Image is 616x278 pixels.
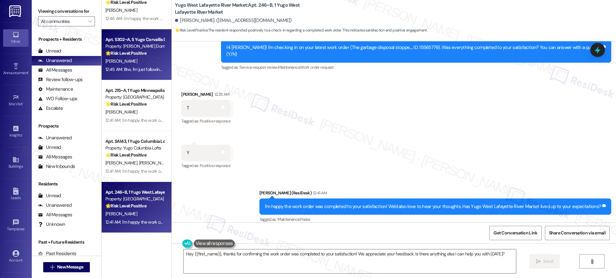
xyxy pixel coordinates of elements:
[105,196,164,202] div: Property: [GEOGRAPHIC_DATA]
[22,132,23,136] span: •
[536,259,541,264] i: 
[88,19,92,24] i: 
[3,248,29,265] a: Account
[105,36,164,43] div: Apt. 5302~A, 5 Yugo Corvallis Domain
[545,226,610,240] button: Share Conversation via email
[181,91,230,100] div: [PERSON_NAME]
[3,92,29,109] a: Site Visit •
[41,16,85,26] input: All communities
[105,101,146,107] strong: 🌟 Risk Level: Positive
[493,230,537,236] span: Get Conversation Link
[200,118,230,124] span: Positive response
[187,105,189,111] div: T
[278,65,300,70] span: Maintenance ,
[175,27,427,34] span: : The resident responded positively to a check-in regarding a completed work order. This indicate...
[38,192,61,199] div: Unread
[105,189,164,196] div: Apt. 246~B, 1 Yugo West Lafayette River Market
[549,230,606,236] span: Share Conversation via email
[300,65,333,70] span: Work order request
[24,226,25,230] span: •
[200,163,230,168] span: Positive response
[175,28,208,33] strong: 🌟 Risk Level: Positive
[105,117,440,123] div: 12:41 AM: I'm happy the work order was completed to your satisfaction! We'd also love to hear you...
[105,7,137,13] span: [PERSON_NAME]
[3,154,29,171] a: Buildings
[278,217,299,222] span: Maintenance ,
[38,202,72,209] div: Unanswered
[32,123,101,129] div: Prospects
[38,6,95,16] label: Viewing conversations for
[43,262,90,272] button: New Message
[105,160,139,166] span: [PERSON_NAME]
[105,43,164,50] div: Property: [PERSON_NAME] Domain
[38,48,61,54] div: Unread
[105,203,146,209] strong: 🌟 Risk Level: Positive
[3,123,29,140] a: Insights •
[105,152,146,158] strong: 🌟 Risk Level: Positive
[50,265,55,270] i: 
[38,76,83,83] div: Review follow-ups
[105,94,164,101] div: Property: [GEOGRAPHIC_DATA] 412 Lofts
[105,16,405,21] div: 12:46 AM: I'm happy the work order was completed to your satisfaction! We'd also love to hear you...
[590,259,594,264] i: 
[105,138,164,145] div: Apt. SA143, 1 Yugo Columbia Lofts
[105,58,137,64] span: [PERSON_NAME]
[38,212,72,218] div: All Messages
[3,29,29,46] a: Inbox
[57,264,83,270] span: New Message
[213,91,230,98] div: 12:25 AM
[105,50,146,56] strong: 🌟 Risk Level: Positive
[175,2,302,16] b: Yugo West Lafayette River Market: Apt. 246~B, 1 Yugo West Lafayette River Market
[3,186,29,203] a: Leads
[543,258,553,265] span: Send
[175,17,292,24] div: [PERSON_NAME]. ([EMAIL_ADDRESS][DOMAIN_NAME])
[489,226,541,240] button: Get Conversation Link
[105,87,164,94] div: Apt. 215~A, 1 Yugo Minneapolis 412 Lofts
[105,211,137,217] span: [PERSON_NAME]
[38,95,77,102] div: WO Follow-ups
[28,70,29,74] span: •
[265,203,601,210] div: I'm happy the work order was completed to your satisfaction! We'd also love to hear your thoughts...
[259,190,612,198] div: [PERSON_NAME] (ResiDesk)
[181,116,230,126] div: Tagged as:
[23,101,24,105] span: •
[38,67,72,73] div: All Messages
[32,36,101,43] div: Prospects + Residents
[529,254,560,268] button: Send
[32,239,101,246] div: Past + Future Residents
[38,154,72,160] div: All Messages
[38,105,63,112] div: Escalate
[38,221,65,228] div: Unknown
[38,144,61,151] div: Unread
[38,163,75,170] div: New Inbounds
[105,168,406,174] div: 12:41 AM: I'm happy the work order was completed to your satisfaction! We'd also love to hear you...
[38,250,77,257] div: Past Residents
[221,63,611,72] div: Tagged as:
[187,149,189,156] div: Y
[181,161,230,170] div: Tagged as:
[300,217,310,222] span: Praise
[226,44,601,58] div: Hi [PERSON_NAME]! I'm checking in on your latest work order (The garbage disposal stoppe..., ID: ...
[259,215,612,224] div: Tagged as:
[3,217,29,234] a: Templates •
[139,160,171,166] span: [PERSON_NAME]
[38,86,73,93] div: Maintenance
[32,181,101,187] div: Residents
[184,249,516,273] textarea: Hey {{first_name}}, thanks for confirming the work order was completed to your satisfaction! We a...
[311,190,327,196] div: 12:41 AM
[105,219,430,225] div: 12:41 AM: I'm happy the work order was completed to your satisfaction! We'd also love to hear you...
[105,109,137,115] span: [PERSON_NAME]
[38,57,72,64] div: Unanswered
[9,5,22,17] img: ResiDesk Logo
[239,65,278,70] span: Service request review ,
[105,145,164,151] div: Property: Yugo Columbia Lofts
[105,66,399,72] div: 12:45 AM: Btw, I'm just following up on the google review. Please let me know if you have any que...
[38,135,72,141] div: Unanswered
